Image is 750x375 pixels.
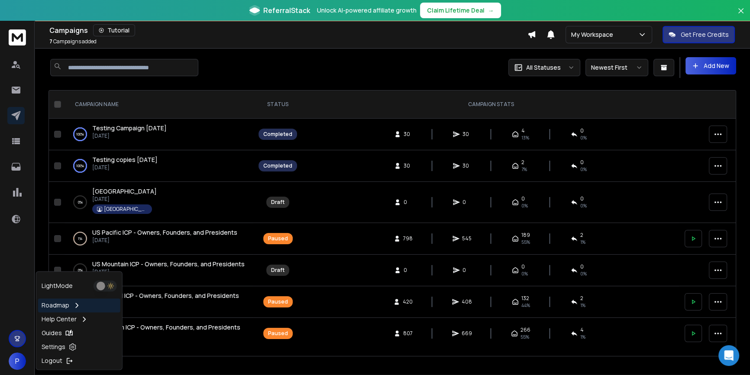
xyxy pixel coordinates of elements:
[580,333,585,340] span: 1 %
[521,232,530,239] span: 189
[263,162,292,169] div: Completed
[317,6,417,15] p: Unlock AI-powered affiliate growth
[92,323,240,331] span: US Eastern ICP - Owners, Founders, and Presidents
[92,196,157,203] p: [DATE]
[92,187,157,196] a: [GEOGRAPHIC_DATA]
[580,295,583,302] span: 2
[462,199,471,206] span: 0
[271,267,284,274] div: Draft
[104,206,147,213] p: [GEOGRAPHIC_DATA]
[580,195,584,202] span: 0
[718,345,739,366] div: Open Intercom Messenger
[580,270,587,277] span: 0%
[93,24,135,36] button: Tutorial
[268,298,288,305] div: Paused
[65,91,253,119] th: CAMPAIGN NAME
[580,166,587,173] span: 0 %
[580,263,584,270] span: 0
[92,237,237,244] p: [DATE]
[404,199,412,206] span: 0
[38,340,120,354] a: Settings
[92,228,237,236] span: US Pacific ICP - Owners, Founders, and Presidents
[520,333,529,340] span: 55 %
[65,182,253,223] td: 0%[GEOGRAPHIC_DATA][DATE][GEOGRAPHIC_DATA]
[521,159,524,166] span: 2
[65,119,253,150] td: 100%Testing Campaign [DATE][DATE]
[78,266,83,275] p: 0 %
[521,166,527,173] span: 7 %
[520,327,530,333] span: 266
[38,298,120,312] a: Roadmap
[92,124,167,133] a: Testing Campaign [DATE]
[263,131,292,138] div: Completed
[404,162,412,169] span: 30
[76,130,84,139] p: 100 %
[92,268,245,275] p: [DATE]
[521,302,530,309] span: 44 %
[92,291,239,300] a: US Central ICP - Owners, Founders, and Presidents
[92,260,245,268] span: US Mountain ICP - Owners, Founders, and Presidents
[92,133,167,139] p: [DATE]
[681,30,729,39] p: Get Free Credits
[78,234,82,243] p: 1 %
[92,164,158,171] p: [DATE]
[580,202,587,209] span: 0%
[403,330,413,337] span: 807
[38,326,120,340] a: Guides
[65,223,253,255] td: 1%US Pacific ICP - Owners, Founders, and Presidents[DATE]
[462,267,471,274] span: 0
[580,134,587,141] span: 0 %
[521,134,529,141] span: 13 %
[521,270,528,277] span: 0%
[521,263,525,270] span: 0
[585,59,648,76] button: Newest First
[42,281,73,290] p: Light Mode
[49,38,52,45] span: 7
[49,24,527,36] div: Campaigns
[78,198,83,207] p: 0 %
[521,202,528,209] span: 0%
[302,91,679,119] th: CAMPAIGN STATS
[42,301,69,310] p: Roadmap
[76,162,84,170] p: 100 %
[42,329,62,337] p: Guides
[92,332,240,339] p: [DATE]
[462,235,472,242] span: 545
[420,3,501,18] button: Claim Lifetime Deal→
[92,187,157,195] span: [GEOGRAPHIC_DATA]
[404,131,412,138] span: 30
[580,239,585,246] span: 1 %
[42,356,62,365] p: Logout
[65,286,253,318] td: 1%US Central ICP - Owners, Founders, and Presidents[DATE]
[92,228,237,237] a: US Pacific ICP - Owners, Founders, and Presidents
[65,318,253,349] td: 0%US Eastern ICP - Owners, Founders, and Presidents[DATE]
[38,312,120,326] a: Help Center
[521,295,529,302] span: 132
[521,239,530,246] span: 55 %
[462,162,471,169] span: 30
[271,199,284,206] div: Draft
[403,235,413,242] span: 798
[580,232,583,239] span: 2
[92,323,240,332] a: US Eastern ICP - Owners, Founders, and Presidents
[521,127,525,134] span: 4
[462,330,472,337] span: 669
[571,30,617,39] p: My Workspace
[488,6,494,15] span: →
[65,150,253,182] td: 100%Testing copies [DATE][DATE]
[663,26,735,43] button: Get Free Credits
[580,159,584,166] span: 0
[462,298,472,305] span: 408
[580,327,584,333] span: 4
[404,267,412,274] span: 0
[42,315,77,323] p: Help Center
[92,155,158,164] a: Testing copies [DATE]
[92,300,239,307] p: [DATE]
[735,5,747,26] button: Close banner
[9,352,26,370] span: P
[49,38,97,45] p: Campaigns added
[685,57,736,74] button: Add New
